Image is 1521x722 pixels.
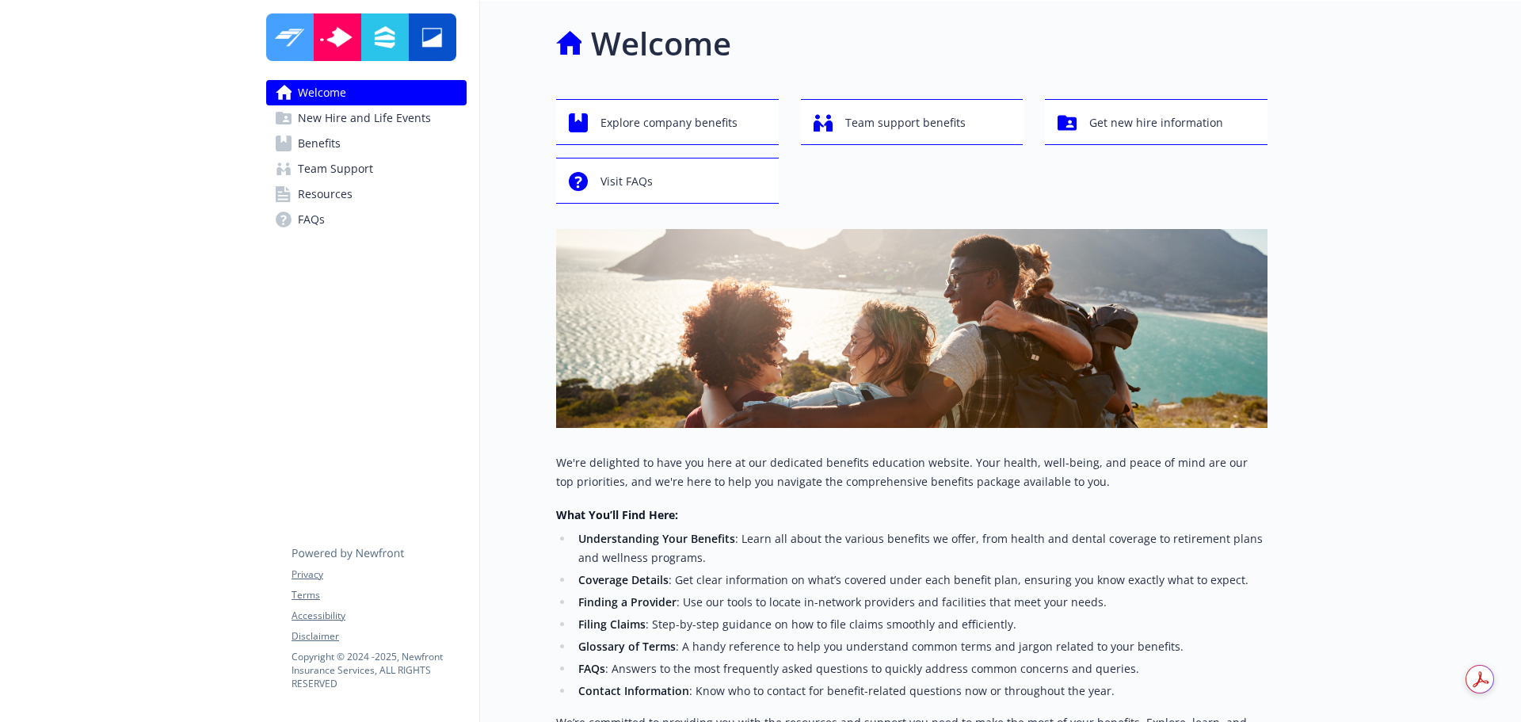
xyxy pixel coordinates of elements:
a: Benefits [266,131,467,156]
strong: FAQs [578,661,605,676]
button: Team support benefits [801,99,1024,145]
button: Visit FAQs [556,158,779,204]
span: Get new hire information [1089,108,1223,138]
li: : Get clear information on what’s covered under each benefit plan, ensuring you know exactly what... [574,571,1267,590]
h1: Welcome [591,20,731,67]
a: FAQs [266,207,467,232]
li: : A handy reference to help you understand common terms and jargon related to your benefits. [574,637,1267,656]
a: Disclaimer [292,629,466,644]
strong: What You’ll Find Here: [556,507,678,522]
a: Terms [292,588,466,602]
span: FAQs [298,207,325,232]
li: : Learn all about the various benefits we offer, from health and dental coverage to retirement pl... [574,529,1267,567]
span: Team Support [298,156,373,181]
span: Explore company benefits [600,108,738,138]
button: Explore company benefits [556,99,779,145]
li: : Know who to contact for benefit-related questions now or throughout the year. [574,682,1267,701]
strong: Finding a Provider [578,594,677,609]
strong: Glossary of Terms [578,639,676,654]
strong: Coverage Details [578,572,669,587]
span: Team support benefits [845,108,966,138]
strong: Contact Information [578,683,689,698]
a: Team Support [266,156,467,181]
p: Copyright © 2024 - 2025 , Newfront Insurance Services, ALL RIGHTS RESERVED [292,650,466,690]
span: Resources [298,181,353,207]
strong: Understanding Your Benefits [578,531,735,546]
a: New Hire and Life Events [266,105,467,131]
a: Accessibility [292,609,466,623]
img: overview page banner [556,229,1267,428]
p: We're delighted to have you here at our dedicated benefits education website. Your health, well-b... [556,453,1267,491]
a: Welcome [266,80,467,105]
span: Welcome [298,80,346,105]
span: New Hire and Life Events [298,105,431,131]
span: Visit FAQs [600,166,653,197]
a: Resources [266,181,467,207]
strong: Filing Claims [578,617,646,632]
button: Get new hire information [1045,99,1267,145]
li: : Answers to the most frequently asked questions to quickly address common concerns and queries. [574,659,1267,678]
a: Privacy [292,567,466,582]
li: : Use our tools to locate in-network providers and facilities that meet your needs. [574,593,1267,612]
li: : Step-by-step guidance on how to file claims smoothly and efficiently. [574,615,1267,634]
span: Benefits [298,131,341,156]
